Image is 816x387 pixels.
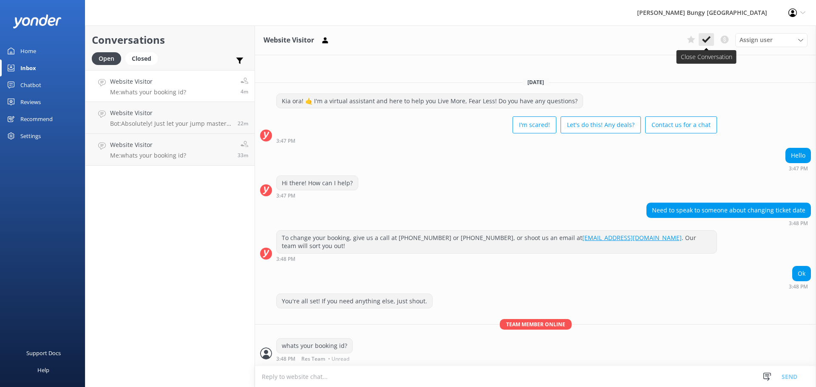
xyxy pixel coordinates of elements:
[110,140,186,150] h4: Website Visitor
[276,192,358,198] div: Oct 12 2025 03:47pm (UTC +13:00) Pacific/Auckland
[85,134,255,166] a: Website VisitorMe:whats your booking id?33m
[92,32,248,48] h2: Conversations
[582,234,682,242] a: [EMAIL_ADDRESS][DOMAIN_NAME]
[301,356,325,362] span: Res Team
[125,54,162,63] a: Closed
[110,88,186,96] p: Me: whats your booking id?
[735,33,807,47] div: Assign User
[789,283,811,289] div: Oct 12 2025 03:48pm (UTC +13:00) Pacific/Auckland
[277,176,358,190] div: Hi there! How can I help?
[276,356,353,362] div: Oct 12 2025 03:48pm (UTC +13:00) Pacific/Auckland
[276,257,295,262] strong: 3:48 PM
[561,116,641,133] button: Let's do this! Any deals?
[26,345,61,362] div: Support Docs
[20,59,36,76] div: Inbox
[263,35,314,46] h3: Website Visitor
[85,70,255,102] a: Website VisitorMe:whats your booking id?4m
[276,193,295,198] strong: 3:47 PM
[277,339,352,353] div: whats your booking id?
[20,93,41,110] div: Reviews
[277,231,717,253] div: To change your booking, give us a call at [PHONE_NUMBER] or [PHONE_NUMBER], or shoot us an email ...
[110,108,231,118] h4: Website Visitor
[20,127,41,144] div: Settings
[276,138,295,144] strong: 3:47 PM
[20,76,41,93] div: Chatbot
[647,203,810,218] div: Need to speak to someone about changing ticket date
[789,166,808,171] strong: 3:47 PM
[110,152,186,159] p: Me: whats your booking id?
[37,362,49,379] div: Help
[276,138,717,144] div: Oct 12 2025 03:47pm (UTC +13:00) Pacific/Auckland
[276,256,717,262] div: Oct 12 2025 03:48pm (UTC +13:00) Pacific/Auckland
[277,294,432,308] div: You're all set! If you need anything else, just shout.
[20,110,53,127] div: Recommend
[513,116,556,133] button: I'm scared!
[238,120,248,127] span: Oct 12 2025 03:30pm (UTC +13:00) Pacific/Auckland
[276,356,295,362] strong: 3:48 PM
[786,148,810,163] div: Hello
[646,220,811,226] div: Oct 12 2025 03:48pm (UTC +13:00) Pacific/Auckland
[110,120,231,127] p: Bot: Absolutely! Just let your jump master know you want to stay dry, and they'll sort it out for...
[328,356,349,362] span: • Unread
[789,221,808,226] strong: 3:48 PM
[125,52,158,65] div: Closed
[277,94,583,108] div: Kia ora! 🤙 I'm a virtual assistant and here to help you Live More, Fear Less! Do you have any que...
[20,42,36,59] div: Home
[793,266,810,281] div: Ok
[789,284,808,289] strong: 3:48 PM
[13,14,62,28] img: yonder-white-logo.png
[241,88,248,95] span: Oct 12 2025 03:48pm (UTC +13:00) Pacific/Auckland
[92,52,121,65] div: Open
[500,319,572,330] span: Team member online
[238,152,248,159] span: Oct 12 2025 03:19pm (UTC +13:00) Pacific/Auckland
[785,165,811,171] div: Oct 12 2025 03:47pm (UTC +13:00) Pacific/Auckland
[645,116,717,133] button: Contact us for a chat
[522,79,549,86] span: [DATE]
[110,77,186,86] h4: Website Visitor
[92,54,125,63] a: Open
[739,35,773,45] span: Assign user
[85,102,255,134] a: Website VisitorBot:Absolutely! Just let your jump master know you want to stay dry, and they'll s...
